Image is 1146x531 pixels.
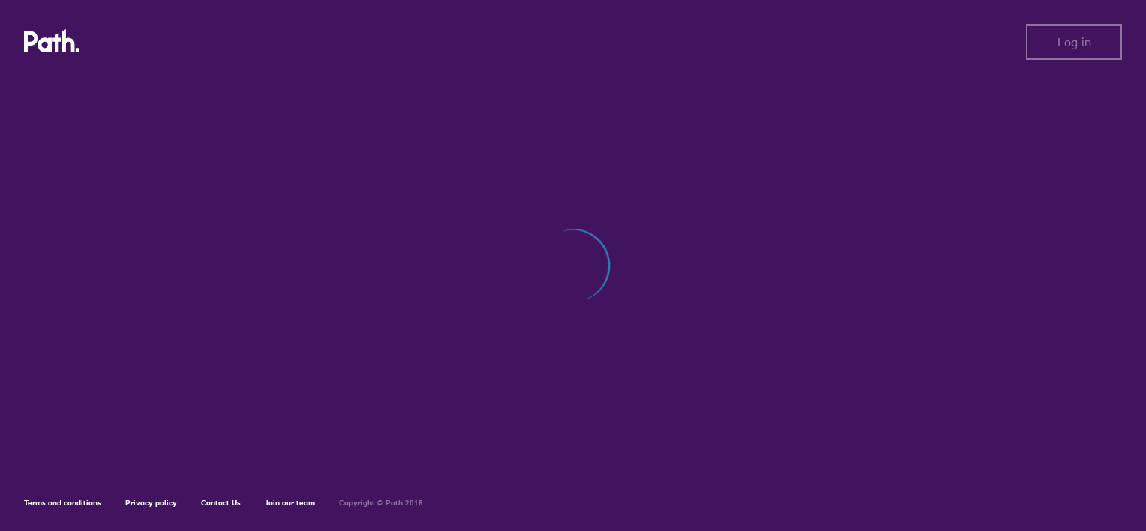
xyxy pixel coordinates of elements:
[265,498,315,508] a: Join our team
[1026,24,1122,60] button: Log in
[201,498,241,508] a: Contact Us
[24,498,101,508] a: Terms and conditions
[339,499,423,508] h6: Copyright © Path 2018
[1057,35,1091,49] span: Log in
[125,498,177,508] a: Privacy policy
